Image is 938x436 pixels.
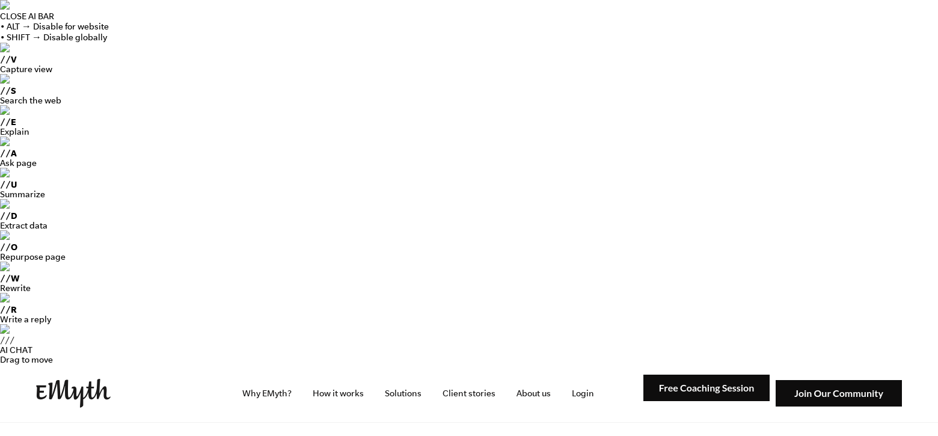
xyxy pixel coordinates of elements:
[375,364,431,422] a: Solutions
[776,380,902,407] img: Join Our Community
[233,364,301,422] a: Why EMyth?
[433,364,505,422] a: Client stories
[643,375,770,402] img: Free Coaching Session
[507,364,560,422] a: About us
[303,364,373,422] a: How it works
[878,378,938,436] iframe: Chat Widget
[562,364,604,422] a: Login
[36,379,111,408] img: EMyth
